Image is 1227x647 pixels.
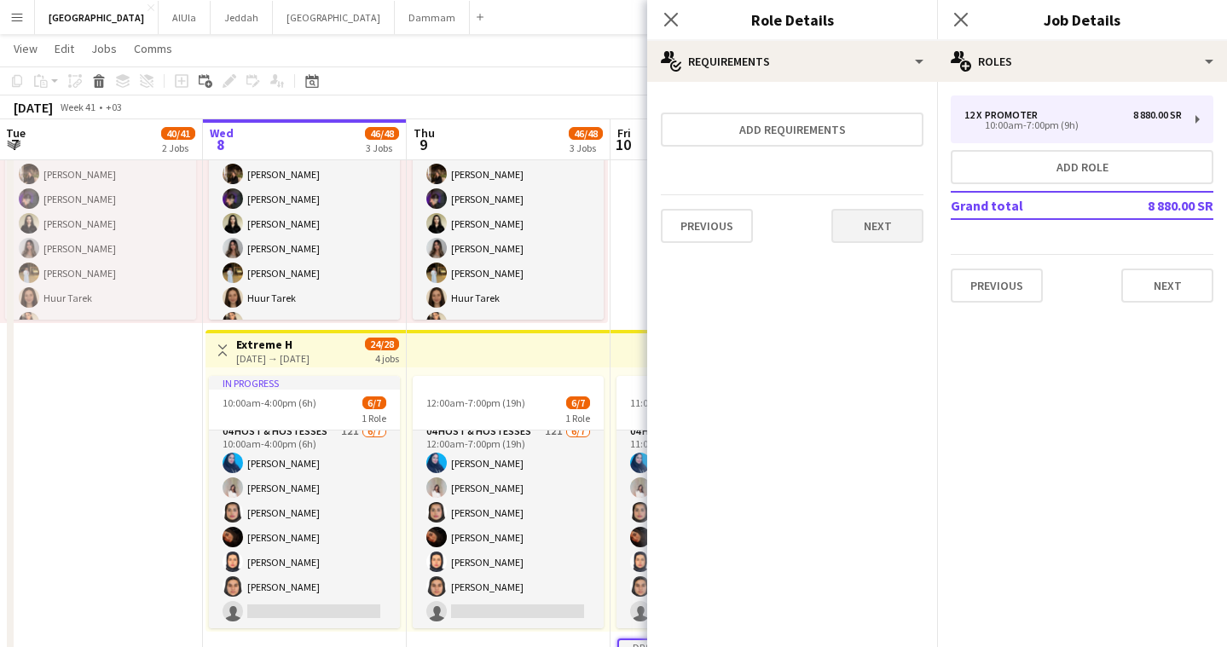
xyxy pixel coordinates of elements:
button: Add requirements [661,113,923,147]
a: View [7,38,44,60]
app-card-role: Promoter12/125:45pm-11:30pm (5h45m)[PERSON_NAME][PERSON_NAME][PERSON_NAME][PERSON_NAME][PERSON_NA... [209,108,400,438]
span: 8 [207,135,234,154]
td: Grand total [951,192,1106,219]
span: View [14,41,38,56]
span: Fri [617,125,631,141]
div: Promoter [985,109,1045,121]
app-job-card: In progress10:00am-4:00pm (6h)6/71 Role04 Host & Hostesses12I6/710:00am-4:00pm (6h)[PERSON_NAME][... [209,376,400,628]
span: 11:00am-7:00pm (8h) [630,396,724,409]
span: Thu [414,125,435,141]
div: 8 880.00 SR [1133,109,1182,121]
td: 8 880.00 SR [1106,192,1213,219]
app-card-role: Promoter12/125:45pm-11:30pm (5h45m)[PERSON_NAME][PERSON_NAME][PERSON_NAME][PERSON_NAME][PERSON_NA... [5,108,196,438]
span: Comms [134,41,172,56]
span: 7 [3,135,26,154]
span: 6/7 [566,396,590,409]
span: 10 [615,135,631,154]
button: [GEOGRAPHIC_DATA] [273,1,395,34]
app-job-card: 11:00am-7:00pm (8h)6/71 Role04 Host & Hostesses12I6/711:00am-7:00pm (8h)[PERSON_NAME][PERSON_NAME... [616,376,807,628]
button: Next [1121,269,1213,303]
button: [GEOGRAPHIC_DATA] [35,1,159,34]
span: 1 Role [565,412,590,425]
button: Next [831,209,923,243]
app-card-role: 04 Host & Hostesses12I6/711:00am-7:00pm (8h)[PERSON_NAME][PERSON_NAME][PERSON_NAME][PERSON_NAME][... [616,422,807,628]
span: 24/28 [365,338,399,350]
app-card-role: Promoter12/125:45pm-11:30pm (5h45m)[PERSON_NAME][PERSON_NAME][PERSON_NAME][PERSON_NAME][PERSON_NA... [413,108,604,438]
span: Wed [210,125,234,141]
div: 10:00am-7:00pm (9h) [964,121,1182,130]
span: 6/7 [362,396,386,409]
span: 1 Role [362,412,386,425]
h3: Job Details [937,9,1227,31]
button: Previous [661,209,753,243]
h3: Extreme H [236,337,310,352]
a: Comms [127,38,179,60]
app-job-card: 12:00am-7:00pm (19h)6/71 Role04 Host & Hostesses12I6/712:00am-7:00pm (19h)[PERSON_NAME][PERSON_NA... [413,376,604,628]
button: Jeddah [211,1,273,34]
div: [DATE] [14,99,53,116]
div: +03 [106,101,122,113]
div: [DATE] → [DATE] [236,352,310,365]
span: 12:00am-7:00pm (19h) [426,396,525,409]
div: 12 x [964,109,985,121]
app-job-card: 5:45pm-11:30pm (5h45m)12/121 RolePromoter12/125:45pm-11:30pm (5h45m)[PERSON_NAME][PERSON_NAME][PE... [413,67,604,320]
h3: Role Details [647,9,937,31]
div: 2 Jobs [162,142,194,154]
button: Dammam [395,1,470,34]
app-job-card: 5:45pm-11:30pm (5h45m)12/121 RolePromoter12/125:45pm-11:30pm (5h45m)[PERSON_NAME][PERSON_NAME][PE... [5,67,196,320]
app-card-role: 04 Host & Hostesses12I6/712:00am-7:00pm (19h)[PERSON_NAME][PERSON_NAME][PERSON_NAME][PERSON_NAME]... [413,422,604,628]
div: Roles [937,41,1227,82]
div: 3 Jobs [366,142,398,154]
app-card-role: 04 Host & Hostesses12I6/710:00am-4:00pm (6h)[PERSON_NAME][PERSON_NAME][PERSON_NAME][PERSON_NAME][... [209,422,400,628]
span: Tue [6,125,26,141]
div: In progress [209,376,400,390]
div: 3 Jobs [570,142,602,154]
span: 46/48 [569,127,603,140]
span: Edit [55,41,74,56]
span: 10:00am-4:00pm (6h) [223,396,316,409]
button: Add role [951,150,1213,184]
span: 40/41 [161,127,195,140]
span: 46/48 [365,127,399,140]
div: Requirements [647,41,937,82]
app-job-card: 5:45pm-11:30pm (5h45m)12/121 RolePromoter12/125:45pm-11:30pm (5h45m)[PERSON_NAME][PERSON_NAME][PE... [209,67,400,320]
span: Jobs [91,41,117,56]
div: 4 jobs [375,350,399,365]
span: 9 [411,135,435,154]
a: Edit [48,38,81,60]
button: AlUla [159,1,211,34]
a: Jobs [84,38,124,60]
button: Previous [951,269,1043,303]
span: Week 41 [56,101,99,113]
